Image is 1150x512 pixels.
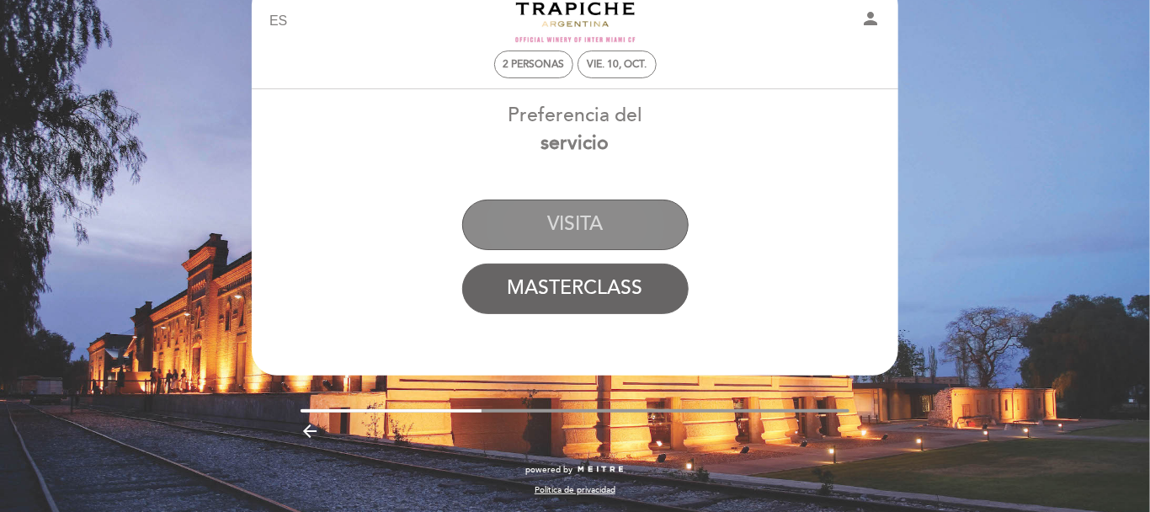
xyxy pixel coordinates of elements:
[541,131,610,155] b: servicio
[251,102,899,157] div: Preferencia del
[503,58,564,71] span: 2 personas
[577,466,625,474] img: MEITRE
[462,264,689,314] button: MASTERCLASS
[301,421,321,441] i: arrow_backward
[525,464,572,476] span: powered by
[860,8,881,35] button: person
[462,200,689,250] button: VISITA
[535,484,615,496] a: Política de privacidad
[860,8,881,29] i: person
[587,58,647,71] div: vie. 10, oct.
[525,464,625,476] a: powered by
